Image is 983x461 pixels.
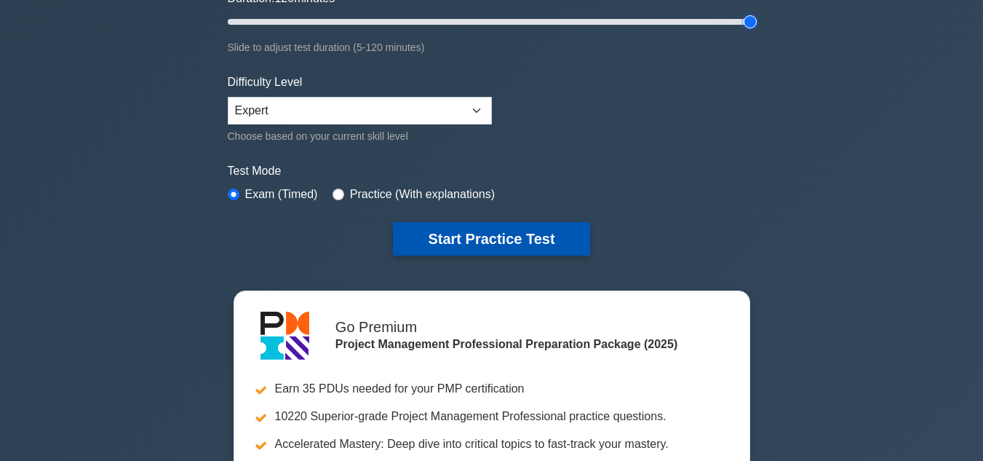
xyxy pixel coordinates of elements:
button: Start Practice Test [393,222,589,256]
label: Exam (Timed) [245,186,318,203]
div: Choose based on your current skill level [228,127,492,145]
label: Test Mode [228,162,756,180]
label: Practice (With explanations) [350,186,495,203]
div: Slide to adjust test duration (5-120 minutes) [228,39,756,56]
label: Difficulty Level [228,74,303,91]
